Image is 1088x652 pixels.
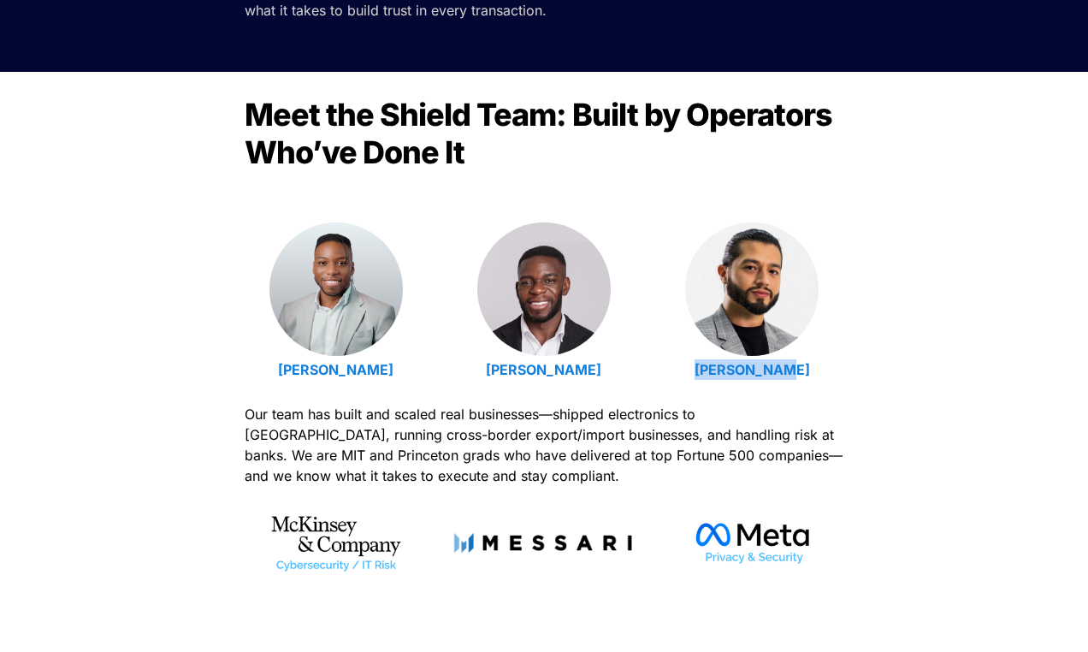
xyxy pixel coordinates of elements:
[278,361,393,378] a: [PERSON_NAME]
[486,361,601,378] a: [PERSON_NAME]
[245,96,838,171] span: Meet the Shield Team: Built by Operators Who’ve Done It
[245,406,847,484] span: Our team has built and scaled real businesses—shipped electronics to [GEOGRAPHIC_DATA], running c...
[695,361,810,378] a: [PERSON_NAME]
